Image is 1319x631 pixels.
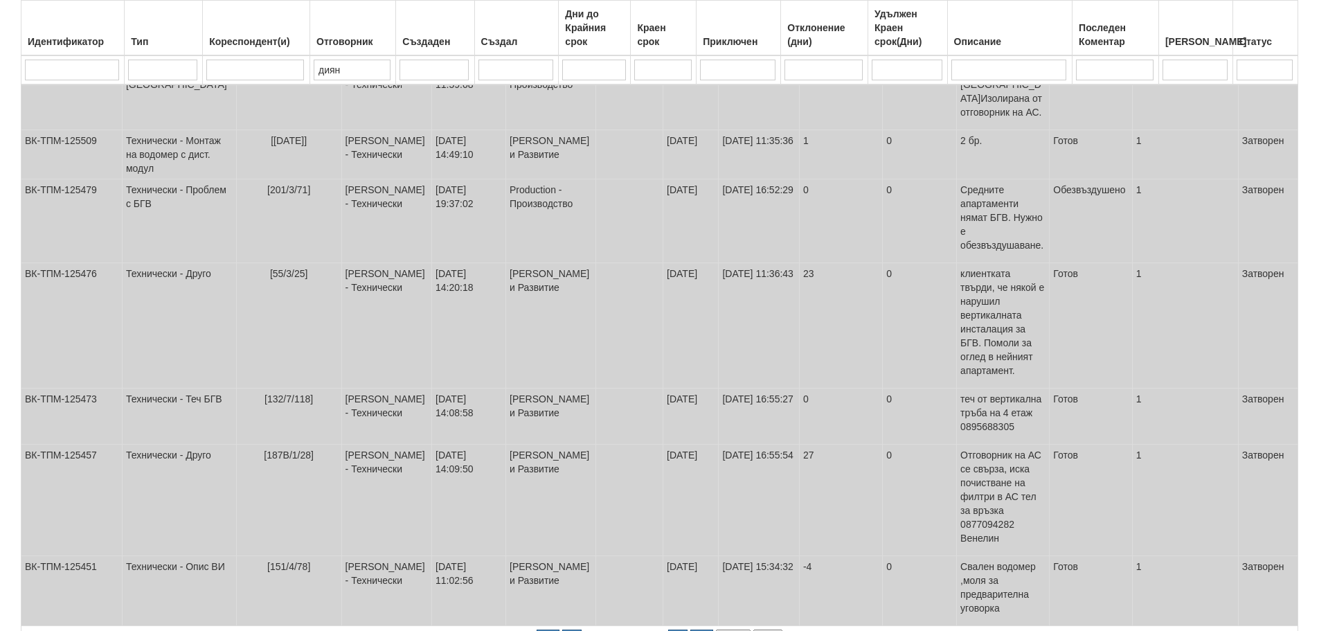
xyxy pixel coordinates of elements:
td: 1 [799,130,882,179]
td: 1 [1132,389,1238,445]
span: Готов [1053,393,1078,405]
td: [PERSON_NAME] - Технически [341,263,431,389]
td: Затворен [1238,179,1298,263]
th: Описание: No sort applied, activate to apply an ascending sort [947,1,1073,56]
th: Удължен Краен срок(Дни): No sort applied, activate to apply an ascending sort [868,1,948,56]
td: 0 [883,60,957,130]
td: 1 [1132,60,1238,130]
span: [[DATE]] [271,135,307,146]
p: теч от вертикална тръба на 4 етаж 0895688305 [960,392,1046,434]
td: Затворен [1238,556,1298,626]
td: [DATE] [663,556,719,626]
td: ВК-ТПМ-125457 [21,445,123,556]
div: Създал [478,32,555,51]
p: Средните апартаменти нямат БГВ. Нужно е обезвъздушаване. [960,183,1046,252]
td: ВК-ТПМ-125451 [21,556,123,626]
div: Описание [951,32,1069,51]
td: 23 [799,263,882,389]
td: [PERSON_NAME] - Технически [341,60,431,130]
td: Технически - Друго [122,445,236,556]
div: Статус [1237,32,1294,51]
div: Удължен Краен срок(Дни) [872,4,944,51]
div: Тип [128,32,199,51]
th: Статус: No sort applied, activate to apply an ascending sort [1232,1,1298,56]
td: [PERSON_NAME] - Технически [341,556,431,626]
td: [DATE] 11:35:36 [719,130,799,179]
td: [PERSON_NAME] - Технически [341,445,431,556]
th: Създаден: No sort applied, activate to apply an ascending sort [396,1,474,56]
td: [DATE] [663,60,719,130]
td: Технически - Друго [122,263,236,389]
th: Дни до Крайния срок: No sort applied, activate to apply an ascending sort [559,1,631,56]
td: 0 [883,263,957,389]
td: 1 [1132,263,1238,389]
th: Приключен: No sort applied, activate to apply an ascending sort [697,1,781,56]
td: ВК-ТПМ-125509 [21,130,123,179]
td: ВК-ТПМ-125473 [21,389,123,445]
div: Създаден [400,32,470,51]
td: Затворен [1238,263,1298,389]
td: Затворен [1238,389,1298,445]
td: Технически - Теч БГВ [122,389,236,445]
span: Готов [1053,450,1078,461]
td: [PERSON_NAME] и Развитие [506,556,596,626]
span: [201/3/71] [267,184,310,195]
td: Технически - Опис ВИ [122,556,236,626]
td: 0 [883,179,957,263]
td: [DATE] 15:34:32 [719,556,799,626]
td: Затворен [1238,60,1298,130]
td: 27 [799,445,882,556]
span: Обезвъздушено [1053,184,1125,195]
div: Последен Коментар [1076,18,1155,51]
td: [DATE] 19:37:02 [432,179,506,263]
td: [DATE] [663,130,719,179]
p: Теч в [GEOGRAPHIC_DATA]Изолирана от отговорник на АС. [960,64,1046,119]
td: ВК-ТПМ-125476 [21,263,123,389]
p: 2 бр. [960,134,1046,148]
td: [DATE] 16:52:29 [719,179,799,263]
th: Отговорник: No sort applied, activate to apply an ascending sort [310,1,396,56]
th: Краен срок: No sort applied, activate to apply an ascending sort [631,1,697,56]
div: Приключен [700,32,777,51]
td: [DATE] 11:36:43 [719,263,799,389]
th: Кореспондент(и): No sort applied, activate to apply an ascending sort [203,1,310,56]
td: 1 [1132,179,1238,263]
td: Production - Производство [506,179,596,263]
td: Production - Производство [506,60,596,130]
div: Идентификатор [25,32,120,51]
td: [DATE] 11:59:08 [432,60,506,130]
div: Отклонение (дни) [784,18,864,51]
td: 0 [799,60,882,130]
p: Свален водомер ,моля за предварителна уговорка [960,560,1046,615]
td: Технически - Проблем с БГВ [122,179,236,263]
td: 0 [883,556,957,626]
td: [DATE] 16:55:27 [719,389,799,445]
td: [DATE] [663,389,719,445]
td: 1 [1132,556,1238,626]
td: [DATE] [663,263,719,389]
td: [PERSON_NAME] - Технически [341,130,431,179]
td: [PERSON_NAME] и Развитие [506,445,596,556]
td: [PERSON_NAME] и Развитие [506,130,596,179]
span: [187В/1/28] [264,450,314,461]
p: клиентката твърди, че някой е нарушил вертикалната инсталация за БГВ. Помоли за оглед в нейният а... [960,267,1046,377]
td: [DATE] 11:02:56 [432,556,506,626]
span: Готов [1053,268,1078,279]
td: [PERSON_NAME] и Развитие [506,389,596,445]
td: -4 [799,556,882,626]
span: [55/3/25] [270,268,308,279]
td: [DATE] [663,179,719,263]
td: [DATE] 14:20:18 [432,263,506,389]
td: 0 [883,130,957,179]
span: [151/4/78] [267,561,310,572]
span: Готов [1053,561,1078,572]
th: Последен Коментар: No sort applied, activate to apply an ascending sort [1073,1,1159,56]
td: 0 [883,389,957,445]
th: Брой Файлове: No sort applied, activate to apply an ascending sort [1158,1,1232,56]
td: 0 [883,445,957,556]
td: [DATE] 14:08:58 [432,389,506,445]
td: [DATE] 14:49:10 [432,130,506,179]
td: Затворен [1238,445,1298,556]
div: Дни до Крайния срок [562,4,627,51]
div: [PERSON_NAME] [1163,32,1229,51]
